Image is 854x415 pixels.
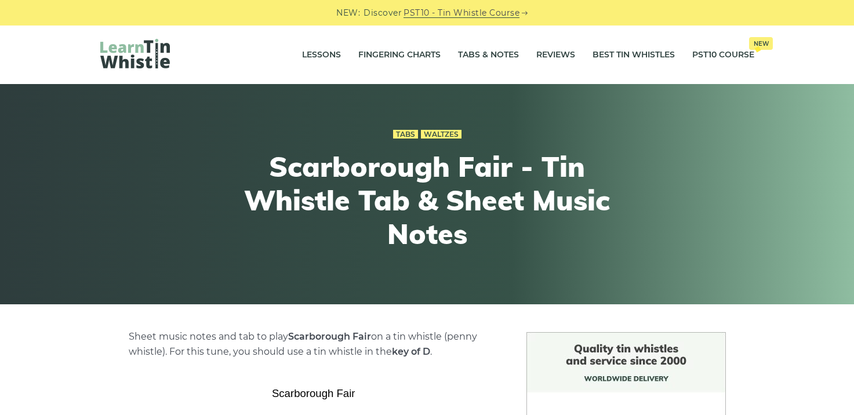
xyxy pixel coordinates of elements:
[458,41,519,70] a: Tabs & Notes
[749,37,773,50] span: New
[302,41,341,70] a: Lessons
[536,41,575,70] a: Reviews
[593,41,675,70] a: Best Tin Whistles
[129,329,499,359] p: Sheet music notes and tab to play on a tin whistle (penny whistle). For this tune, you should use...
[288,331,371,342] strong: Scarborough Fair
[100,39,170,68] img: LearnTinWhistle.com
[214,150,641,250] h1: Scarborough Fair - Tin Whistle Tab & Sheet Music Notes
[393,130,418,139] a: Tabs
[692,41,754,70] a: PST10 CourseNew
[358,41,441,70] a: Fingering Charts
[421,130,461,139] a: Waltzes
[392,346,430,357] strong: key of D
